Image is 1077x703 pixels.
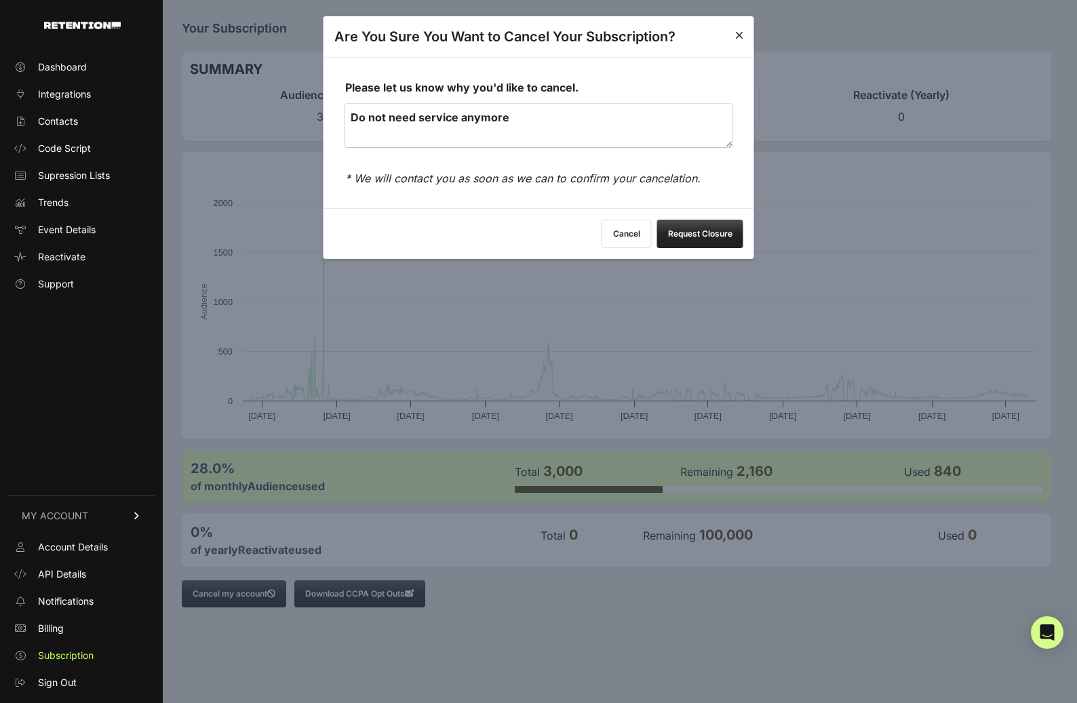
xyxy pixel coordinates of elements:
[8,495,155,536] a: MY ACCOUNT
[38,540,108,554] span: Account Details
[8,672,155,694] a: Sign Out
[38,595,94,608] span: Notifications
[38,277,74,291] span: Support
[38,676,77,689] span: Sign Out
[38,60,87,74] span: Dashboard
[334,27,675,46] h3: Are You Sure You Want to Cancel Your Subscription?
[8,219,155,241] a: Event Details
[22,509,88,523] span: MY ACCOUNT
[345,170,701,186] em: * We will contact you as soon as we can to confirm your cancelation.
[8,246,155,268] a: Reactivate
[38,142,91,155] span: Code Script
[38,250,85,264] span: Reactivate
[38,567,86,581] span: API Details
[44,22,121,29] img: Retention.com
[8,138,155,159] a: Code Script
[345,104,732,147] textarea: Please let us know why you'd like to cancel.
[38,169,110,182] span: Supression Lists
[38,87,91,101] span: Integrations
[1031,616,1063,649] div: Open Intercom Messenger
[38,223,96,237] span: Event Details
[8,56,155,78] a: Dashboard
[8,273,155,295] a: Support
[8,645,155,666] a: Subscription
[8,536,155,558] a: Account Details
[8,192,155,214] a: Trends
[38,622,64,635] span: Billing
[602,220,652,248] button: Cancel
[38,649,94,662] span: Subscription
[8,618,155,639] a: Billing
[8,165,155,186] a: Supression Lists
[8,111,155,132] a: Contacts
[8,563,155,585] a: API Details
[345,79,732,159] label: Please let us know why you'd like to cancel.
[8,590,155,612] a: Notifications
[8,83,155,105] a: Integrations
[657,220,743,248] button: Request Closure
[38,196,68,209] span: Trends
[38,115,78,128] span: Contacts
